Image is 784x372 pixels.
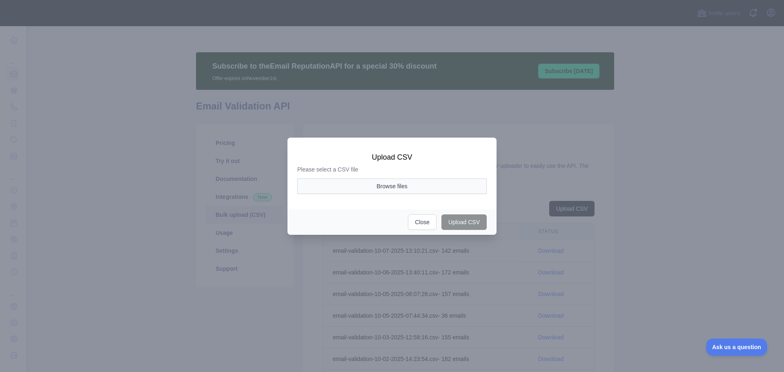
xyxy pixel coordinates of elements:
button: Browse files [297,178,487,194]
p: Please select a CSV file [297,165,487,174]
button: Upload CSV [441,214,487,230]
h3: Upload CSV [297,152,487,162]
iframe: Toggle Customer Support [706,339,768,356]
button: Close [408,214,437,230]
